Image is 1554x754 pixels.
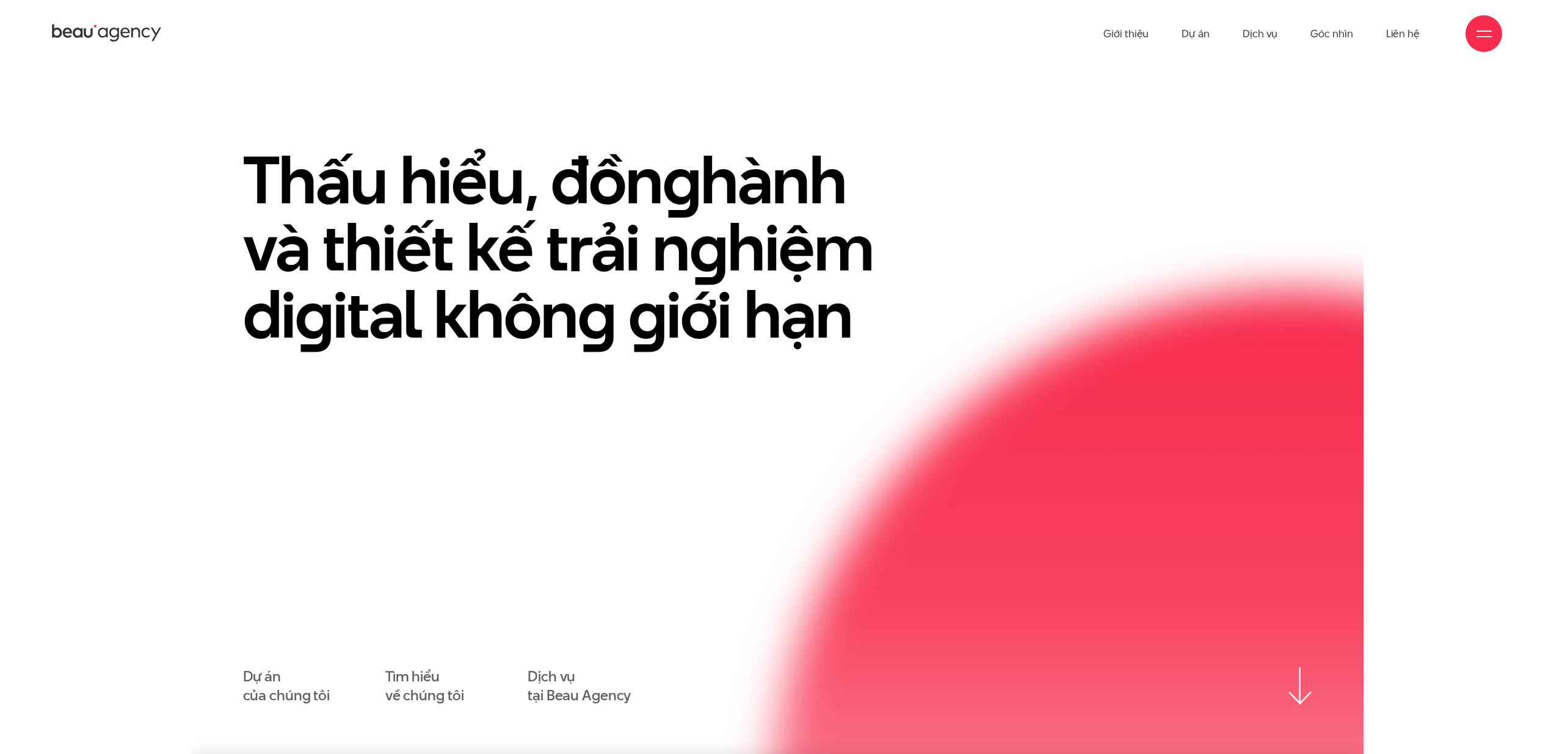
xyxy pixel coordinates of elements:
[385,667,464,705] a: Tìm hiểuvề chúng tôi
[295,269,333,360] en: g
[663,134,700,226] en: g
[578,269,615,360] en: g
[528,667,631,705] a: Dịch vụtại Beau Agency
[243,667,330,705] a: Dự áncủa chúng tôi
[243,147,915,348] h1: Thấu hiểu, đồn hành và thiết kế trải n hiệm di ital khôn iới hạn
[628,269,666,360] en: g
[689,201,727,293] en: g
